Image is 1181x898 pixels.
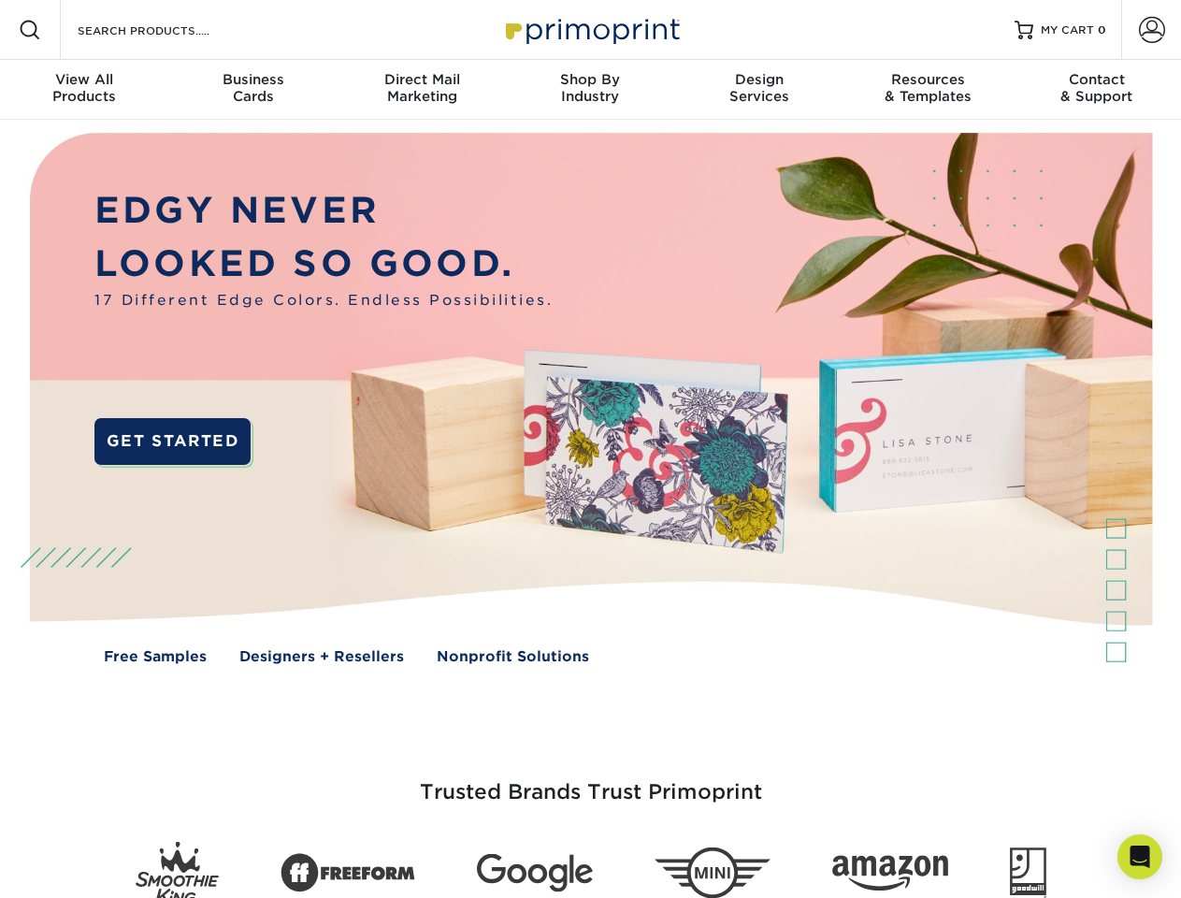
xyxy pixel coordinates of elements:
a: DesignServices [675,60,843,120]
img: Primoprint [497,9,684,50]
input: SEARCH PRODUCTS..... [76,19,258,41]
img: Amazon [832,856,948,891]
span: Design [675,71,843,88]
div: & Templates [843,71,1012,105]
img: Goodwill [1010,847,1046,898]
a: Direct MailMarketing [338,60,506,120]
a: Resources& Templates [843,60,1012,120]
a: Designers + Resellers [239,646,404,668]
span: 0 [1098,23,1106,36]
a: BusinessCards [168,60,337,120]
div: Industry [506,71,674,105]
a: GET STARTED [94,418,251,465]
img: Google [477,854,593,892]
span: Contact [1013,71,1181,88]
div: & Support [1013,71,1181,105]
a: Nonprofit Solutions [437,646,589,668]
h3: Trusted Brands Trust Primoprint [44,735,1138,827]
div: Marketing [338,71,506,105]
div: Cards [168,71,337,105]
span: Business [168,71,337,88]
div: Open Intercom Messenger [1117,834,1162,879]
span: Resources [843,71,1012,88]
p: EDGY NEVER [94,184,553,238]
span: MY CART [1041,22,1094,38]
a: Contact& Support [1013,60,1181,120]
a: Free Samples [104,646,207,668]
div: Services [675,71,843,105]
p: LOOKED SO GOOD. [94,238,553,291]
span: Shop By [506,71,674,88]
a: Shop ByIndustry [506,60,674,120]
span: 17 Different Edge Colors. Endless Possibilities. [94,290,553,311]
span: Direct Mail [338,71,506,88]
